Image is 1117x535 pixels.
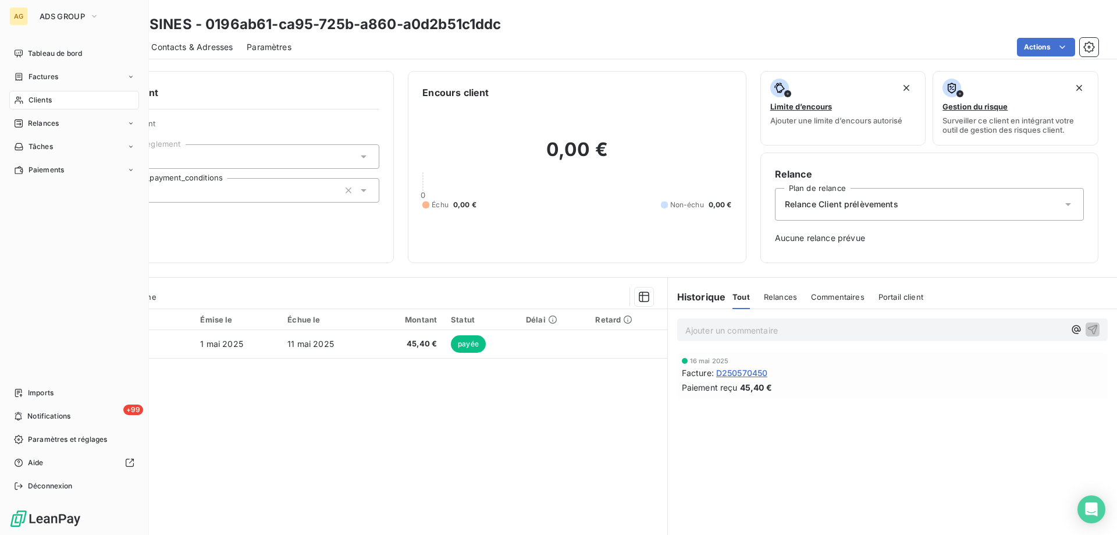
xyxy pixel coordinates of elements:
h6: Encours client [422,86,489,100]
span: payée [451,335,486,353]
div: Délai [526,315,582,324]
div: Montant [380,315,437,324]
span: Factures [29,72,58,82]
span: Facture : [682,367,714,379]
a: Aide [9,453,139,472]
span: 1 mai 2025 [200,339,243,349]
h6: Historique [668,290,726,304]
input: Ajouter une valeur [146,185,155,196]
span: 0 [421,190,425,200]
h2: 0,00 € [422,138,731,173]
img: Logo LeanPay [9,509,81,528]
span: Propriétés Client [94,119,379,135]
span: Paramètres et réglages [28,434,107,445]
div: Émise le [200,315,273,324]
span: Relance Client prélèvements [785,199,898,210]
button: Actions [1017,38,1075,56]
span: 11 mai 2025 [287,339,334,349]
span: 16 mai 2025 [690,357,729,364]
span: Gestion du risque [942,102,1008,111]
span: Tout [732,292,750,302]
span: Paiements [29,165,64,175]
span: Imports [28,388,54,398]
span: +99 [123,405,143,415]
span: Clients [29,95,52,105]
span: Relances [28,118,59,129]
span: Aide [28,458,44,468]
div: Retard [595,315,660,324]
span: ADS GROUP [40,12,85,21]
span: Portail client [878,292,923,302]
div: AG [9,7,28,26]
span: Limite d’encours [770,102,832,111]
span: Aucune relance prévue [775,232,1084,244]
button: Gestion du risqueSurveiller ce client en intégrant votre outil de gestion des risques client. [933,71,1098,146]
div: Statut [451,315,512,324]
button: Limite d’encoursAjouter une limite d’encours autorisé [760,71,926,146]
span: 45,40 € [740,381,772,394]
span: 0,00 € [453,200,476,210]
span: Non-échu [670,200,704,210]
span: 0,00 € [709,200,732,210]
span: Paiement reçu [682,381,738,394]
span: Surveiller ce client en intégrant votre outil de gestion des risques client. [942,116,1088,134]
span: Commentaires [811,292,865,302]
span: Relances [764,292,797,302]
h3: EP CUISINES - 0196ab61-ca95-725b-a860-a0d2b51c1ddc [102,14,501,35]
span: Déconnexion [28,481,73,491]
h6: Informations client [70,86,379,100]
span: Tâches [29,141,53,152]
span: Échu [432,200,449,210]
span: Ajouter une limite d’encours autorisé [770,116,902,125]
span: 45,40 € [380,338,437,350]
div: Échue le [287,315,366,324]
div: Open Intercom Messenger [1077,495,1105,523]
span: D250570450 [716,367,768,379]
span: Notifications [27,411,70,421]
span: Contacts & Adresses [151,41,233,53]
span: Paramètres [247,41,291,53]
span: Tableau de bord [28,48,82,59]
h6: Relance [775,167,1084,181]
